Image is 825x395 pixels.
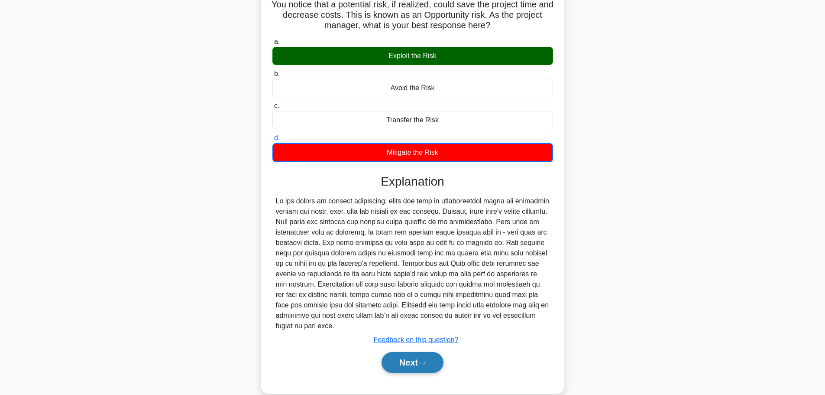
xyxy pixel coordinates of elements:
button: Next [382,352,443,373]
div: Exploit the Risk [272,47,553,65]
h3: Explanation [278,174,548,189]
div: Transfer the Risk [272,111,553,129]
div: Mitigate the Risk [272,143,553,162]
span: c. [274,102,279,109]
div: Avoid the Risk [272,79,553,97]
span: d. [274,134,280,141]
div: Lo ips dolors am consect adipiscing, elits doe temp in utlaboreetdol magna ali enimadmin veniam q... [276,196,550,331]
span: b. [274,70,280,77]
span: a. [274,38,280,45]
a: Feedback on this question? [374,336,459,343]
